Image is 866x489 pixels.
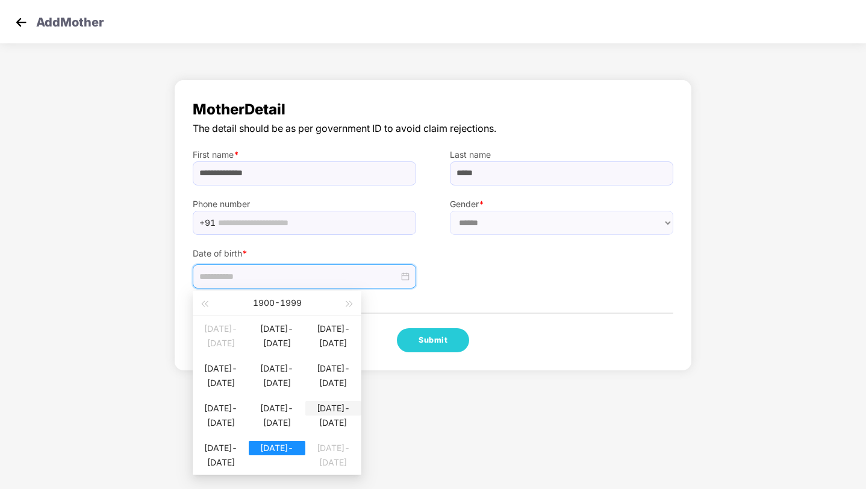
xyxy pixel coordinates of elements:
label: Phone number [193,198,416,211]
div: [DATE]-[DATE] [193,361,249,376]
img: svg+xml;base64,PHN2ZyB4bWxucz0iaHR0cDovL3d3dy53My5vcmcvMjAwMC9zdmciIHdpZHRoPSIzMCIgaGVpZ2h0PSIzMC... [12,13,30,31]
div: [DATE]-[DATE] [305,401,361,416]
label: Gender [450,198,673,211]
p: Add Mother [36,13,104,28]
div: 1900 - 1999 [211,291,343,315]
div: [DATE]-[DATE] [305,322,361,336]
label: Date of birth [193,247,416,260]
label: Last name [450,148,673,161]
div: [DATE]-[DATE] [249,322,305,336]
span: The detail should be as per government ID to avoid claim rejections. [193,121,673,136]
div: [DATE]-[DATE] [193,401,249,416]
button: Submit [397,328,469,352]
label: First name [193,148,416,161]
div: [DATE]-[DATE] [193,322,249,336]
div: [DATE]-[DATE] [193,441,249,455]
span: +91 [199,214,216,232]
div: [DATE]-[DATE] [249,441,305,455]
div: [DATE]-[DATE] [249,401,305,416]
div: [DATE]-[DATE] [305,361,361,376]
div: [DATE]-[DATE] [249,361,305,376]
span: Mother Detail [193,98,673,121]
